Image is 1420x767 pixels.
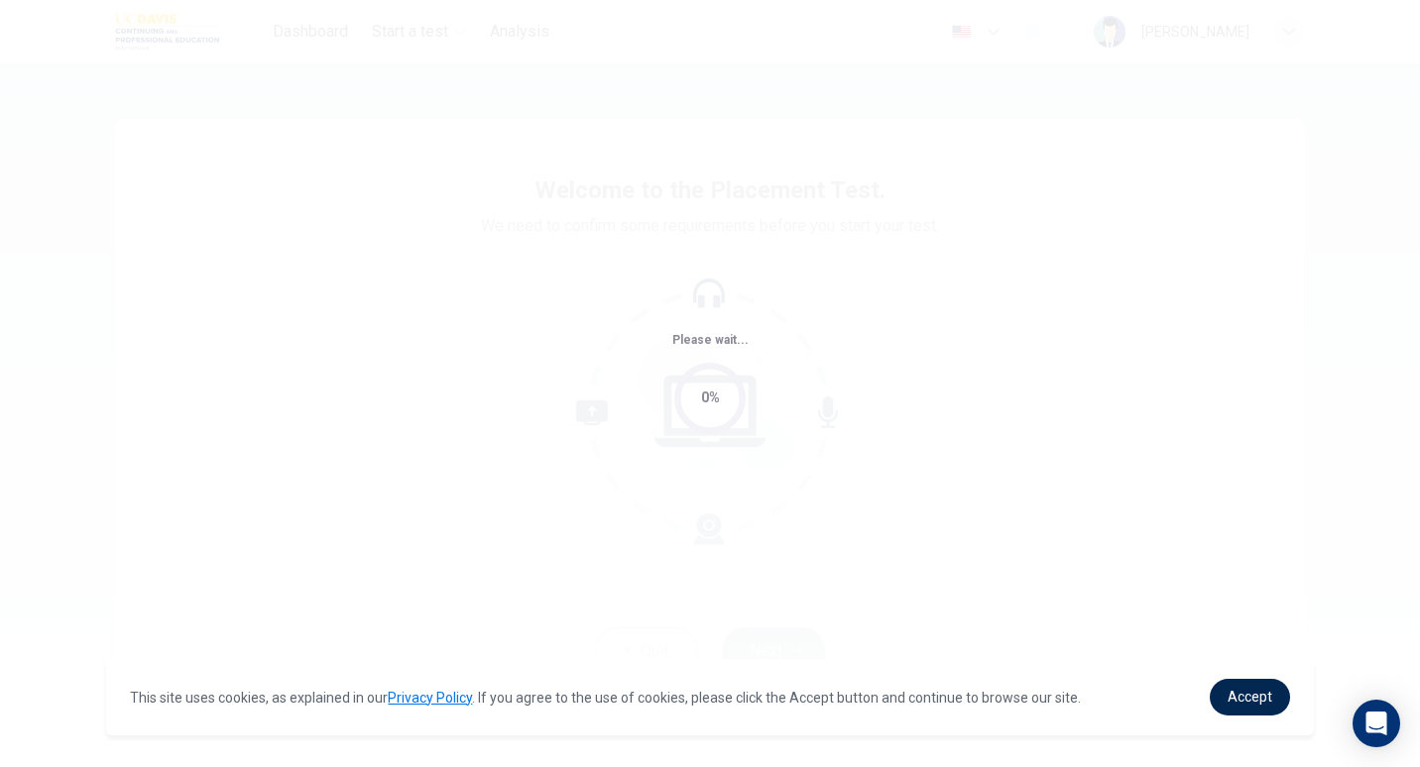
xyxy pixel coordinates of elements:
span: Please wait... [672,333,749,347]
span: Accept [1228,689,1272,705]
div: cookieconsent [106,659,1313,735]
div: 0% [701,386,720,409]
span: This site uses cookies, as explained in our . If you agree to the use of cookies, please click th... [130,690,1081,706]
div: Open Intercom Messenger [1353,700,1400,747]
a: Privacy Policy [388,690,472,706]
a: dismiss cookie message [1210,679,1290,715]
